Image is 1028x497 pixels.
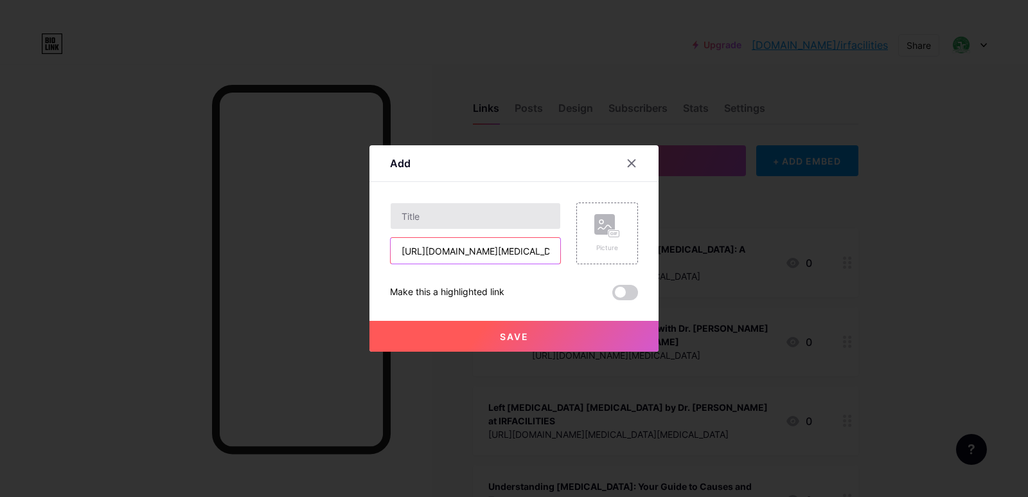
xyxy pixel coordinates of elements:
span: Save [500,331,529,342]
div: Make this a highlighted link [390,285,504,300]
input: URL [391,238,560,264]
button: Save [369,321,659,352]
div: Picture [594,243,620,253]
div: Add [390,156,411,171]
input: Title [391,203,560,229]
